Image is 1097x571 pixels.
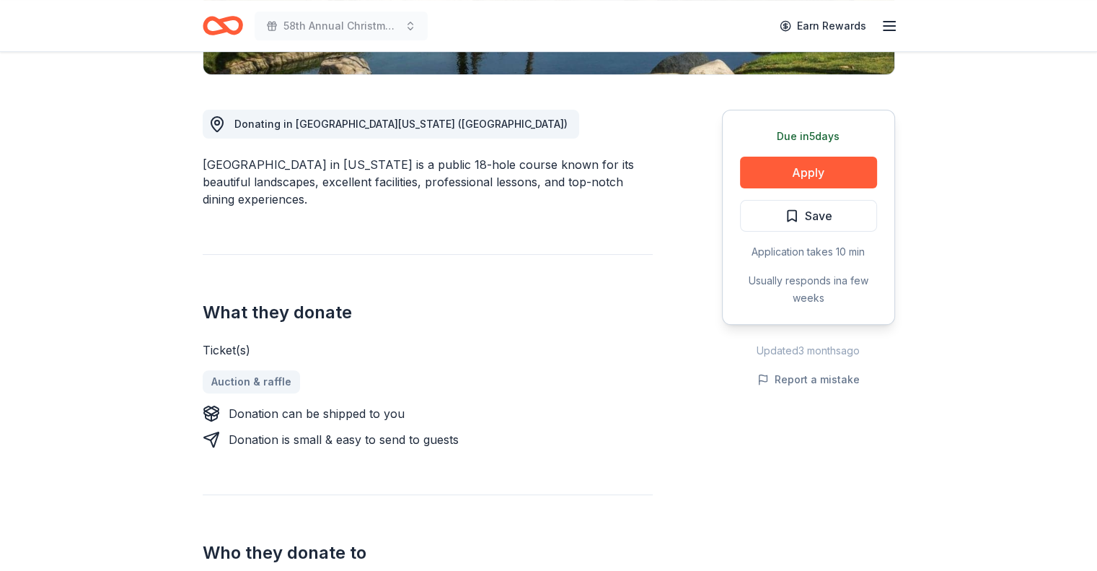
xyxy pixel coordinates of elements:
[229,405,405,422] div: Donation can be shipped to you
[740,243,877,261] div: Application takes 10 min
[203,541,653,565] h2: Who they donate to
[203,156,653,208] div: [GEOGRAPHIC_DATA] in [US_STATE] is a public 18-hole course known for its beautiful landscapes, ex...
[805,206,832,225] span: Save
[203,9,243,43] a: Home
[722,342,895,359] div: Updated 3 months ago
[229,431,459,448] div: Donation is small & easy to send to guests
[203,301,653,324] h2: What they donate
[771,13,875,39] a: Earn Rewards
[234,118,568,130] span: Donating in [GEOGRAPHIC_DATA][US_STATE] ([GEOGRAPHIC_DATA])
[255,12,428,40] button: 58th Annual Christmas tree Brunch
[203,370,300,393] a: Auction & raffle
[740,128,877,145] div: Due in 5 days
[740,157,877,188] button: Apply
[283,17,399,35] span: 58th Annual Christmas tree Brunch
[757,371,860,388] button: Report a mistake
[203,341,653,359] div: Ticket(s)
[740,272,877,307] div: Usually responds in a few weeks
[740,200,877,232] button: Save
